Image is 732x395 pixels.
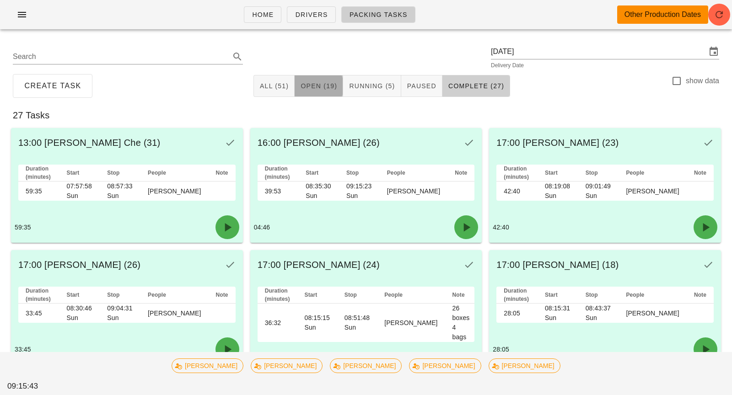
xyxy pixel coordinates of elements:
[619,287,686,304] th: People
[259,82,289,90] span: All (51)
[578,181,619,201] td: 09:01:49 Sun
[100,304,140,323] td: 09:04:31 Sun
[496,165,538,181] th: Duration (minutes)
[258,165,299,181] th: Duration (minutes)
[686,76,719,85] label: show data
[18,181,59,201] td: 59:35
[297,287,337,304] th: Start
[401,75,442,97] button: Paused
[496,304,538,323] td: 28:05
[377,304,445,342] td: [PERSON_NAME]
[619,165,686,181] th: People
[339,181,380,201] td: 09:15:23 Sun
[258,181,299,201] td: 39:53
[287,6,335,23] a: Drivers
[442,75,510,97] button: Complete (27)
[18,165,59,181] th: Duration (minutes)
[59,165,100,181] th: Start
[298,181,339,201] td: 08:35:30 Sun
[489,212,721,243] div: 42:40
[538,165,578,181] th: Start
[209,287,236,304] th: Note
[489,334,721,365] div: 28:05
[244,6,281,23] a: Home
[407,82,436,90] span: Paused
[298,165,339,181] th: Start
[258,304,297,342] td: 36:32
[11,334,243,365] div: 33:45
[491,63,719,68] div: Delivery Date
[349,11,408,18] span: Packing Tasks
[258,287,297,304] th: Duration (minutes)
[252,11,274,18] span: Home
[300,82,337,90] span: Open (19)
[538,287,578,304] th: Start
[578,287,619,304] th: Stop
[209,165,236,181] th: Note
[415,359,475,373] span: [PERSON_NAME]
[18,287,59,304] th: Duration (minutes)
[59,181,100,201] td: 07:57:58 Sun
[445,304,477,342] td: 26 boxes 4 bags
[343,75,401,97] button: Running (5)
[380,165,447,181] th: People
[619,181,686,201] td: [PERSON_NAME]
[250,128,482,157] div: 16:00 [PERSON_NAME] (26)
[578,165,619,181] th: Stop
[687,287,714,304] th: Note
[295,75,343,97] button: Open (19)
[619,304,686,323] td: [PERSON_NAME]
[24,82,81,90] span: Create Task
[337,287,377,304] th: Stop
[447,165,474,181] th: Note
[5,101,727,130] div: 27 Tasks
[538,181,578,201] td: 08:19:08 Sun
[380,181,447,201] td: [PERSON_NAME]
[297,304,337,342] td: 08:15:15 Sun
[578,304,619,323] td: 08:43:37 Sun
[496,181,538,201] td: 42:40
[624,9,701,20] div: Other Production Dates
[445,287,477,304] th: Note
[5,379,65,394] div: 09:15:43
[538,304,578,323] td: 08:15:31 Sun
[377,287,445,304] th: People
[59,304,100,323] td: 08:30:46 Sun
[100,181,140,201] td: 08:57:33 Sun
[489,250,721,279] div: 17:00 [PERSON_NAME] (18)
[496,287,538,304] th: Duration (minutes)
[140,287,208,304] th: People
[687,165,714,181] th: Note
[257,359,317,373] span: [PERSON_NAME]
[140,181,208,201] td: [PERSON_NAME]
[489,128,721,157] div: 17:00 [PERSON_NAME] (23)
[178,359,237,373] span: [PERSON_NAME]
[250,250,482,279] div: 17:00 [PERSON_NAME] (24)
[140,165,208,181] th: People
[339,165,380,181] th: Stop
[448,82,504,90] span: Complete (27)
[18,304,59,323] td: 33:45
[59,287,100,304] th: Start
[11,128,243,157] div: 13:00 [PERSON_NAME] Che (31)
[349,82,395,90] span: Running (5)
[495,359,554,373] span: [PERSON_NAME]
[140,304,208,323] td: [PERSON_NAME]
[341,6,415,23] a: Packing Tasks
[11,212,243,243] div: 59:35
[13,74,92,98] button: Create Task
[337,304,377,342] td: 08:51:48 Sun
[253,75,295,97] button: All (51)
[336,359,396,373] span: [PERSON_NAME]
[100,165,140,181] th: Stop
[250,212,482,243] div: 04:46
[295,11,328,18] span: Drivers
[100,287,140,304] th: Stop
[11,250,243,279] div: 17:00 [PERSON_NAME] (26)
